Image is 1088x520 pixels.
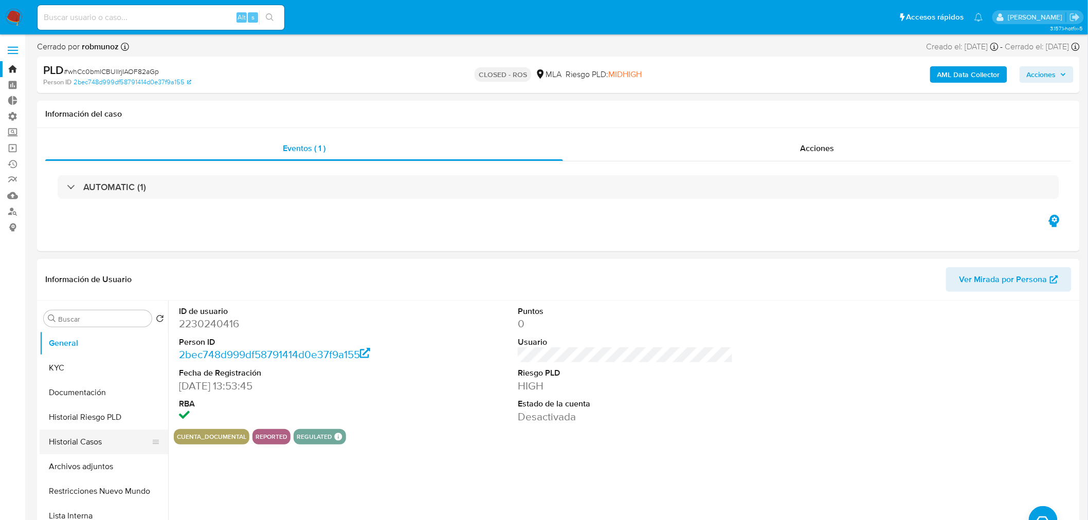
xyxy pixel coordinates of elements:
[179,306,394,317] dt: ID de usuario
[518,306,733,317] dt: Puntos
[156,314,164,326] button: Volver al orden por defecto
[906,12,964,23] span: Accesos rápidos
[256,435,287,439] button: reported
[608,68,642,80] span: MIDHIGH
[566,69,642,80] span: Riesgo PLD:
[179,347,371,362] a: 2bec748d999df58791414d0e37f9a155
[1001,41,1003,52] span: -
[518,398,733,410] dt: Estado de la cuenta
[1069,12,1080,23] a: Salir
[37,41,119,52] span: Cerrado por
[1020,66,1074,83] button: Acciones
[45,274,132,285] h1: Información de Usuario
[179,317,394,331] dd: 2230240416
[179,379,394,393] dd: [DATE] 13:53:45
[43,78,71,87] b: Person ID
[283,142,325,154] span: Eventos ( 1 )
[40,479,168,504] button: Restricciones Nuevo Mundo
[518,337,733,348] dt: Usuario
[518,317,733,331] dd: 0
[297,435,332,439] button: regulated
[518,410,733,424] dd: Desactivada
[74,78,191,87] a: 2bec748d999df58791414d0e37f9a155
[45,109,1072,119] h1: Información del caso
[38,11,284,24] input: Buscar usuario o caso...
[238,12,246,22] span: Alt
[518,379,733,393] dd: HIGH
[937,66,1000,83] b: AML Data Collector
[1008,12,1066,22] p: ignacio.bagnardi@mercadolibre.com
[83,181,146,193] h3: AUTOMATIC (1)
[927,41,999,52] div: Creado el: [DATE]
[40,356,168,380] button: KYC
[179,337,394,348] dt: Person ID
[1005,41,1080,52] div: Cerrado el: [DATE]
[259,10,280,25] button: search-icon
[40,380,168,405] button: Documentación
[40,331,168,356] button: General
[974,13,983,22] a: Notificaciones
[80,41,119,52] b: robmunoz
[179,398,394,410] dt: RBA
[58,175,1059,199] div: AUTOMATIC (1)
[177,435,246,439] button: cuenta_documental
[179,367,394,379] dt: Fecha de Registración
[1027,66,1056,83] span: Acciones
[930,66,1007,83] button: AML Data Collector
[43,62,64,78] b: PLD
[535,69,561,80] div: MLA
[518,367,733,379] dt: Riesgo PLD
[946,267,1072,292] button: Ver Mirada por Persona
[58,314,148,324] input: Buscar
[959,267,1047,292] span: Ver Mirada por Persona
[40,430,160,454] button: Historial Casos
[40,405,168,430] button: Historial Riesgo PLD
[64,66,159,77] span: # whCc0bmICBUlIrjIAOF82aGp
[800,142,834,154] span: Acciones
[48,314,56,323] button: Buscar
[251,12,255,22] span: s
[40,454,168,479] button: Archivos adjuntos
[475,67,531,82] p: CLOSED - ROS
